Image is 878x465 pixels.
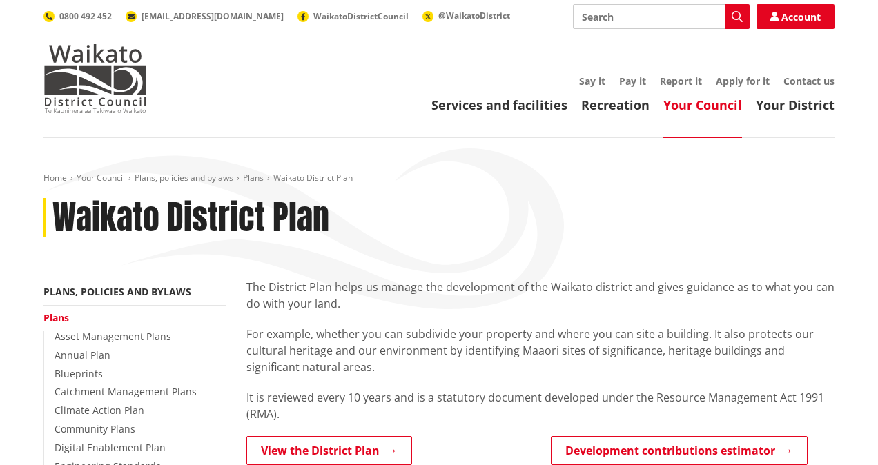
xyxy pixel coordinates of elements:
a: Blueprints [55,367,103,380]
a: Home [43,172,67,184]
a: Development contributions estimator [551,436,808,465]
span: Waikato District Plan [273,172,353,184]
a: Pay it [619,75,646,88]
a: 0800 492 452 [43,10,112,22]
span: [EMAIL_ADDRESS][DOMAIN_NAME] [142,10,284,22]
a: Catchment Management Plans [55,385,197,398]
a: Say it [579,75,605,88]
a: Contact us [783,75,835,88]
a: View the District Plan [246,436,412,465]
a: Plans [243,172,264,184]
span: 0800 492 452 [59,10,112,22]
a: Plans [43,311,69,324]
a: Services and facilities [431,97,567,113]
p: It is reviewed every 10 years and is a statutory document developed under the Resource Management... [246,389,835,422]
a: Recreation [581,97,650,113]
a: WaikatoDistrictCouncil [297,10,409,22]
p: The District Plan helps us manage the development of the Waikato district and gives guidance as t... [246,279,835,312]
a: Digital Enablement Plan [55,441,166,454]
a: Your Council [663,97,742,113]
a: Your District [756,97,835,113]
a: Report it [660,75,702,88]
span: @WaikatoDistrict [438,10,510,21]
img: Waikato District Council - Te Kaunihera aa Takiwaa o Waikato [43,44,147,113]
a: Apply for it [716,75,770,88]
span: WaikatoDistrictCouncil [313,10,409,22]
a: Community Plans [55,422,135,435]
a: @WaikatoDistrict [422,10,510,21]
a: Annual Plan [55,348,110,362]
a: Your Council [77,172,125,184]
p: For example, whether you can subdivide your property and where you can site a building. It also p... [246,326,835,375]
a: Plans, policies and bylaws [43,285,191,298]
input: Search input [573,4,750,29]
nav: breadcrumb [43,172,835,184]
h1: Waikato District Plan [52,198,329,238]
a: [EMAIL_ADDRESS][DOMAIN_NAME] [126,10,284,22]
a: Account [757,4,835,29]
a: Asset Management Plans [55,330,171,343]
a: Climate Action Plan [55,404,144,417]
a: Plans, policies and bylaws [135,172,233,184]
